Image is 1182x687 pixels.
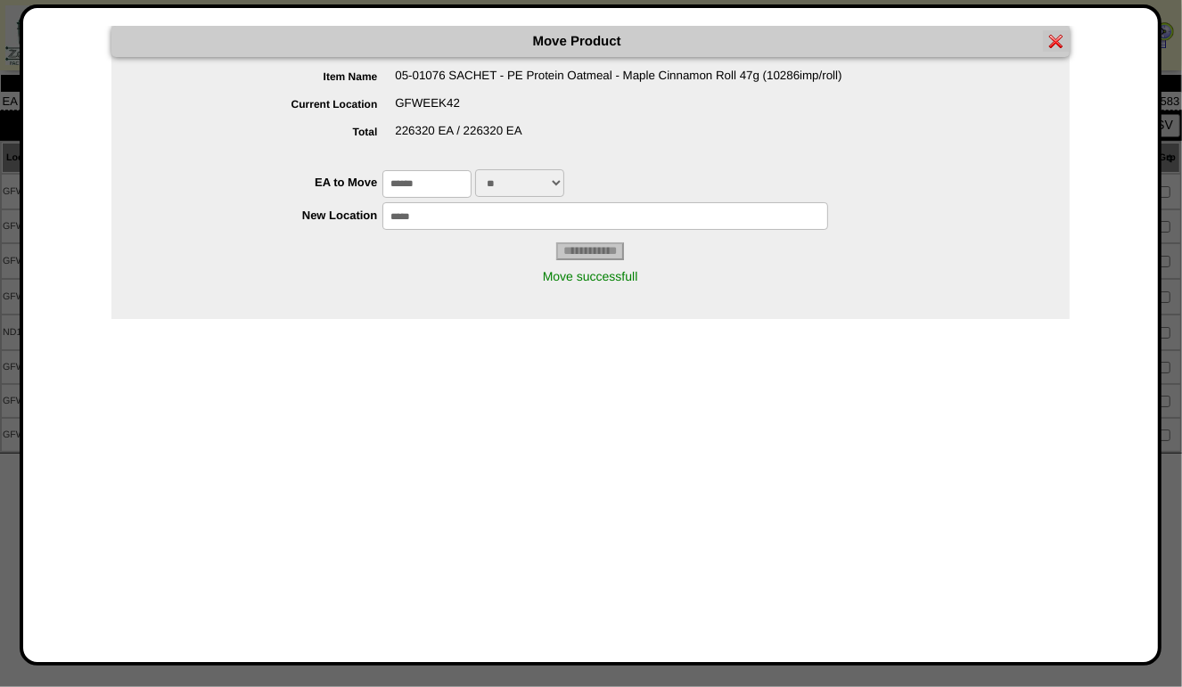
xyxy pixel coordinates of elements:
div: 05-01076 SACHET - PE Protein Oatmeal - Maple Cinnamon Roll 47g (10286imp/roll) [147,69,1070,96]
div: 226320 EA / 226320 EA [147,124,1070,151]
label: Total [147,126,396,138]
div: GFWEEK42 [147,96,1070,124]
label: Current Location [147,98,396,110]
img: error.gif [1049,34,1063,48]
label: EA to Move [147,176,383,189]
label: New Location [147,209,383,222]
div: Move successfull [111,260,1070,292]
label: Item Name [147,70,396,83]
div: Move Product [111,26,1070,57]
